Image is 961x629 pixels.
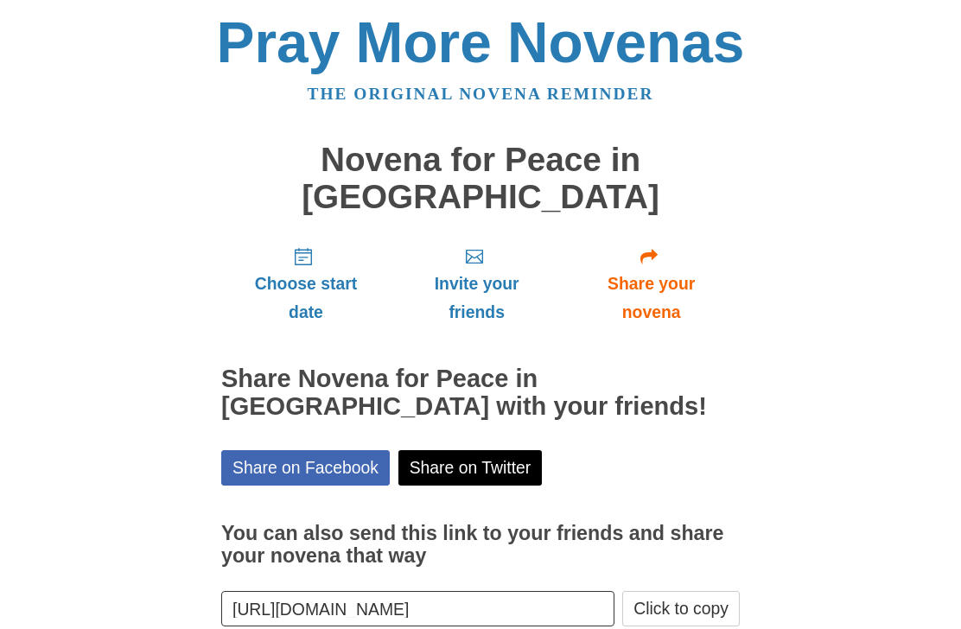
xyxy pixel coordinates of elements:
[221,366,740,422] h2: Share Novena for Peace in [GEOGRAPHIC_DATA] with your friends!
[221,143,740,216] h1: Novena for Peace in [GEOGRAPHIC_DATA]
[221,524,740,568] h3: You can also send this link to your friends and share your novena that way
[408,270,545,327] span: Invite your friends
[391,233,563,336] a: Invite your friends
[239,270,373,327] span: Choose start date
[580,270,722,327] span: Share your novena
[308,86,654,104] a: The original novena reminder
[221,451,390,486] a: Share on Facebook
[217,11,745,75] a: Pray More Novenas
[622,592,740,627] button: Click to copy
[563,233,740,336] a: Share your novena
[221,233,391,336] a: Choose start date
[398,451,543,486] a: Share on Twitter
